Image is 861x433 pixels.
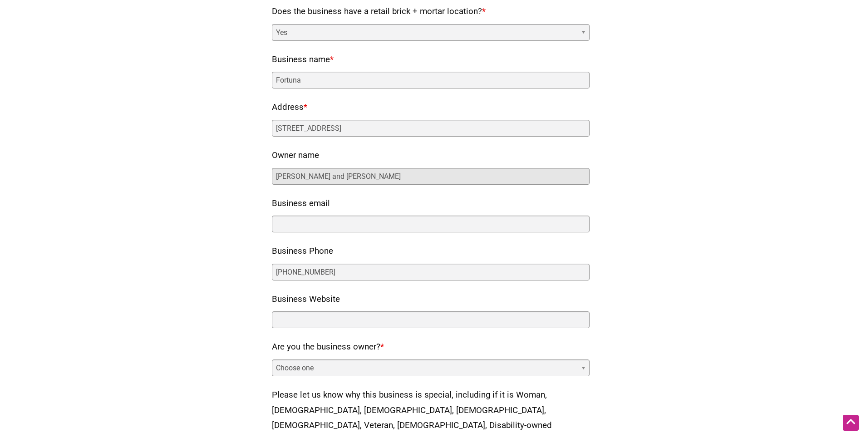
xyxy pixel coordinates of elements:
[272,148,319,163] label: Owner name
[843,415,859,431] div: Scroll Back to Top
[272,4,486,20] label: Does the business have a retail brick + mortar location?
[272,244,333,259] label: Business Phone
[272,196,330,212] label: Business email
[272,100,307,115] label: Address
[272,340,384,355] label: Are you the business owner?
[272,292,340,307] label: Business Website
[272,52,334,68] label: Business name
